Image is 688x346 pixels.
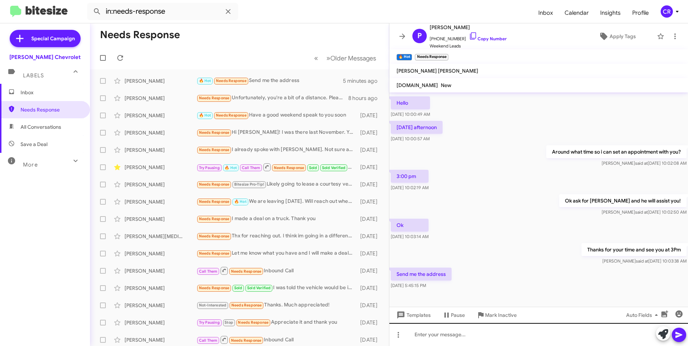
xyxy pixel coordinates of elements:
span: Needs Response [199,147,230,152]
div: [DATE] [357,198,383,205]
span: [DATE] 10:00:49 AM [391,111,430,117]
p: Hello [391,96,430,109]
button: Pause [436,309,471,322]
div: [PERSON_NAME] [125,319,196,326]
span: [DATE] 10:00:57 AM [391,136,430,141]
span: Needs Response [199,182,230,187]
span: 🔥 Hot [234,199,246,204]
span: All Conversations [21,123,61,131]
p: 3:00 pm [391,170,429,183]
div: 8 hours ago [348,95,383,102]
div: [PERSON_NAME] [125,146,196,154]
h1: Needs Response [100,29,180,41]
span: 🔥 Hot [199,113,211,118]
div: [PERSON_NAME] [125,302,196,309]
div: [PERSON_NAME][MEDICAL_DATA] [125,233,196,240]
p: Thanks for your time and see you at 3Pm [581,243,687,256]
div: [PERSON_NAME] [125,267,196,274]
a: Profile [626,3,655,23]
span: Sold [234,286,243,290]
div: [DATE] [357,267,383,274]
span: [DATE] 10:02:19 AM [391,185,429,190]
div: [DATE] [357,319,383,326]
span: said at [635,209,648,215]
div: [PERSON_NAME] [125,181,196,188]
div: Hi [PERSON_NAME]! I was there last November. Your staff didnt want to deal with me and get me the... [196,128,357,137]
div: [PERSON_NAME] [125,164,196,171]
span: Needs Response [199,199,230,204]
div: I was told the vehicle would be in on weds. It's coming from the fulfillment center. [196,284,357,292]
a: Inbox [533,3,559,23]
span: [DATE] 10:03:14 AM [391,234,429,239]
span: 🔥 Hot [199,78,211,83]
span: Needs Response [199,217,230,221]
div: CR [661,5,673,18]
span: [PERSON_NAME] [DATE] 10:02:08 AM [602,160,687,166]
div: [DATE] [357,164,383,171]
div: [DATE] [357,250,383,257]
div: [PERSON_NAME] [125,336,196,343]
span: Templates [395,309,431,322]
span: New [441,82,451,88]
span: Weekend Leads [430,42,507,50]
p: Send me the address [391,268,452,281]
div: Likely going to lease a courtesy vehicle equinox EV [196,180,357,188]
p: Around what time so i can set an appointment with you? [546,145,687,158]
button: Previous [310,51,322,65]
span: Needs Response [199,286,230,290]
span: Bitesize Pro-Tip! [234,182,264,187]
span: said at [635,160,648,166]
span: Sold Verified [247,286,271,290]
span: [PERSON_NAME] [DATE] 10:02:50 AM [602,209,687,215]
div: [DATE] [357,233,383,240]
div: I made a deal on a truck. Thank you [196,215,357,223]
span: [PERSON_NAME] [DATE] 10:03:38 AM [602,258,687,264]
span: Labels [23,72,44,79]
input: Search [87,3,238,20]
span: [DOMAIN_NAME] [397,82,438,88]
span: 🔥 Hot [225,165,237,170]
div: Let me know what you have and I will make a deal over the phone [196,249,357,258]
span: More [23,161,38,168]
span: Needs Response [21,106,82,113]
div: [PERSON_NAME] [125,95,196,102]
button: Auto Fields [620,309,666,322]
span: Sold Verified [322,165,346,170]
span: Inbox [21,89,82,96]
div: Send me the address [196,77,343,85]
div: [PERSON_NAME] [125,129,196,136]
div: [DATE] [357,129,383,136]
div: Sorry to bother you, but the volume button in this truck is not working. What should I do? [196,163,357,172]
div: [PERSON_NAME] [125,250,196,257]
span: Needs Response [238,320,268,325]
nav: Page navigation example [310,51,380,65]
a: Calendar [559,3,594,23]
span: [PHONE_NUMBER] [430,32,507,42]
div: Inbound Call [196,266,357,275]
span: Apply Tags [610,30,636,43]
small: Needs Response [415,54,448,60]
span: Needs Response [231,303,262,308]
button: Next [322,51,380,65]
div: Have a good weekend speak to you soon [196,111,357,119]
span: Special Campaign [31,35,75,42]
div: [PERSON_NAME] [125,284,196,292]
span: Call Them [199,269,218,274]
span: » [326,54,330,63]
span: Needs Response [199,251,230,256]
div: We are leaving [DATE]. Will reach out when we return. [196,197,357,206]
div: Thx for reaching out. I think im going in a different direction. I test drove the ZR2, and it fel... [196,232,357,240]
span: Stop [225,320,233,325]
span: Auto Fields [626,309,661,322]
span: P [417,30,422,42]
a: Insights [594,3,626,23]
div: [PERSON_NAME] [125,215,196,223]
p: Ok ask for [PERSON_NAME] and he will assist you! [559,194,687,207]
span: Needs Response [199,130,230,135]
span: Call Them [242,165,261,170]
span: Mark Inactive [485,309,517,322]
span: Call Them [199,338,218,343]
